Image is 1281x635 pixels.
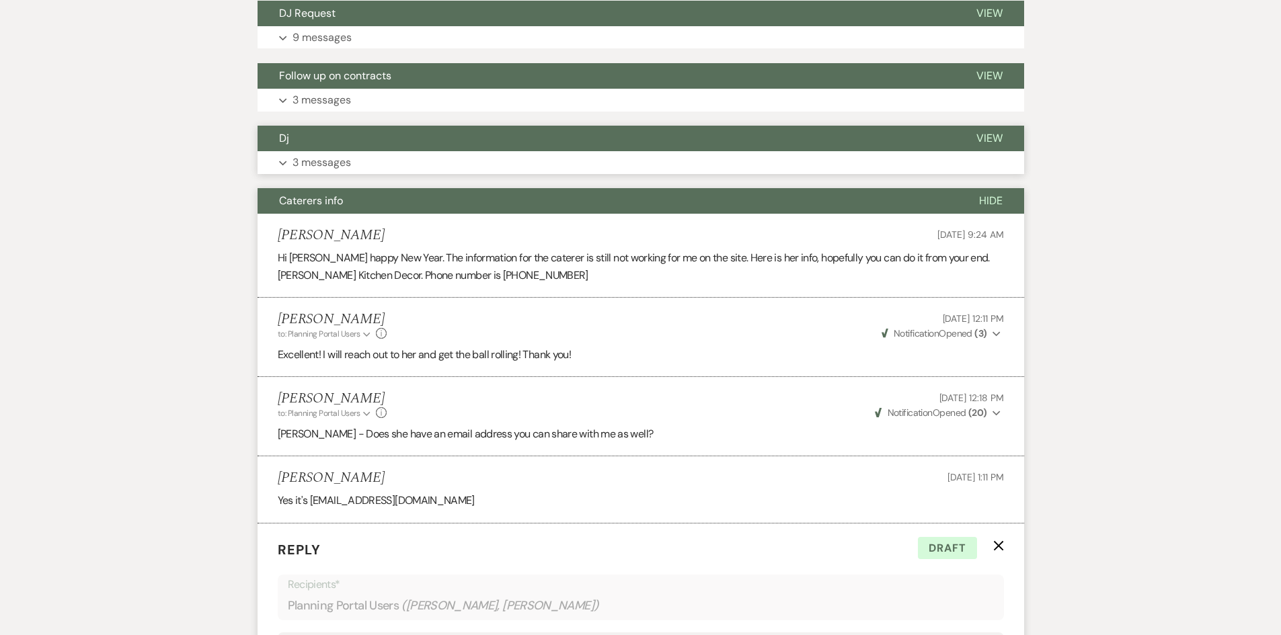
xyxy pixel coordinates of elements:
[258,1,955,26] button: DJ Request
[278,328,373,340] button: to: Planning Portal Users
[278,227,385,244] h5: [PERSON_NAME]
[258,188,958,214] button: Caterers info
[278,311,387,328] h5: [PERSON_NAME]
[974,327,986,339] strong: ( 3 )
[943,312,1004,325] span: [DATE] 12:11 PM
[937,228,1003,241] span: [DATE] 9:24 AM
[873,406,1003,420] button: NotificationOpened (20)
[979,194,1003,208] span: Hide
[258,63,955,89] button: Follow up on contracts
[958,188,1024,214] button: Hide
[258,26,1024,49] button: 9 messages
[939,392,1004,404] span: [DATE] 12:18 PM
[918,537,977,560] span: Draft
[278,329,360,339] span: to: Planning Portal Users
[278,408,360,419] span: to: Planning Portal Users
[258,151,1024,174] button: 3 messages
[278,346,1004,364] p: Excellent! I will reach out to her and get the ball rolling! Thank you!
[279,194,343,208] span: Caterers info
[278,470,385,486] h5: [PERSON_NAME]
[947,471,1003,483] span: [DATE] 1:11 PM
[976,131,1003,145] span: View
[293,91,351,109] p: 3 messages
[888,407,933,419] span: Notification
[955,63,1024,89] button: View
[976,69,1003,83] span: View
[278,390,387,407] h5: [PERSON_NAME]
[258,126,955,151] button: Dj
[278,492,1004,509] p: Yes it's [EMAIL_ADDRESS][DOMAIN_NAME]
[258,89,1024,112] button: 3 messages
[278,425,1004,443] p: [PERSON_NAME] - Does she have an email address you can share with me as well?
[279,131,289,145] span: Dj
[968,407,987,419] strong: ( 20 )
[880,327,1004,341] button: NotificationOpened (3)
[955,1,1024,26] button: View
[278,541,321,558] span: Reply
[288,593,994,619] div: Planning Portal Users
[976,6,1003,20] span: View
[894,327,939,339] span: Notification
[279,6,336,20] span: DJ Request
[293,154,351,171] p: 3 messages
[288,576,994,593] p: Recipients*
[882,327,987,339] span: Opened
[278,407,373,419] button: to: Planning Portal Users
[875,407,987,419] span: Opened
[401,597,599,615] span: ( [PERSON_NAME], [PERSON_NAME] )
[278,249,1004,284] p: Hi [PERSON_NAME] happy New Year. The information for the caterer is still not working for me on t...
[279,69,391,83] span: Follow up on contracts
[955,126,1024,151] button: View
[293,29,352,46] p: 9 messages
